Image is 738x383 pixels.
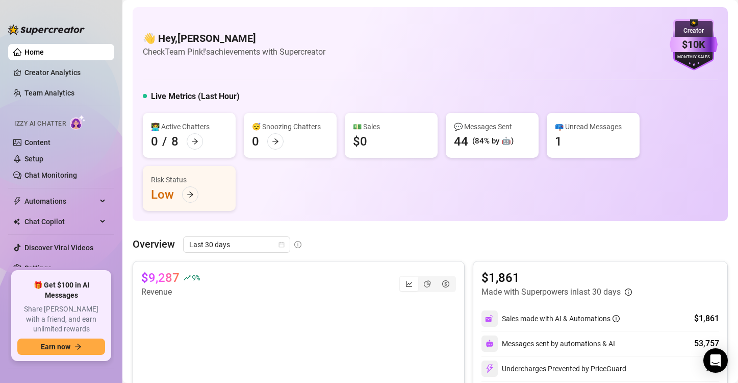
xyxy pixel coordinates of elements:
a: Creator Analytics [24,64,106,81]
span: arrow-right [74,343,82,350]
div: 1 [555,133,562,150]
article: $1,861 [481,270,632,286]
img: svg%3e [485,314,494,323]
div: Open Intercom Messenger [703,348,728,373]
div: (84% by 🤖) [472,135,514,148]
div: Undercharges Prevented by PriceGuard [481,361,626,377]
div: Sales made with AI & Automations [502,313,620,324]
div: 53,757 [694,338,719,350]
article: $9,287 [141,270,180,286]
span: arrow-right [191,138,198,145]
span: rise [184,274,191,281]
a: Home [24,48,44,56]
span: Last 30 days [189,237,284,252]
a: Setup [24,155,43,163]
span: pie-chart [424,280,431,288]
a: Discover Viral Videos [24,244,93,252]
span: 🎁 Get $100 in AI Messages [17,280,105,300]
img: AI Chatter [70,115,86,130]
a: Settings [24,264,52,272]
div: Risk Status [151,174,227,185]
span: arrow-right [272,138,279,145]
span: calendar [278,242,285,248]
span: arrow-right [187,191,194,198]
img: Chat Copilot [13,218,20,225]
div: 💬 Messages Sent [454,121,530,132]
div: 0 [151,133,158,150]
span: line-chart [405,280,413,288]
span: info-circle [294,241,301,248]
div: 📪 Unread Messages [555,121,631,132]
div: $10K [670,37,718,53]
span: Share [PERSON_NAME] with a friend, and earn unlimited rewards [17,304,105,334]
a: Content [24,138,50,147]
img: svg%3e [486,340,494,348]
div: 8 [171,133,179,150]
article: Check Team Pink!'s achievements with Supercreator [143,45,325,58]
div: segmented control [399,276,456,292]
article: Overview [133,236,175,252]
div: Creator [670,26,718,36]
h5: Live Metrics (Last Hour) [151,90,240,103]
span: info-circle [613,315,620,322]
div: 0 [252,133,259,150]
div: 💵 Sales [353,121,429,132]
img: logo-BBDzfeDw.svg [8,25,85,35]
span: 9 % [192,273,199,282]
a: Team Analytics [24,89,74,97]
div: 👩‍💻 Active Chatters [151,121,227,132]
span: dollar-circle [442,280,449,288]
div: $0 [353,133,367,150]
div: 44 [454,133,468,150]
span: info-circle [625,289,632,296]
h4: 👋 Hey, [PERSON_NAME] [143,31,325,45]
button: Earn nowarrow-right [17,339,105,355]
img: svg%3e [485,364,494,373]
article: Made with Superpowers in last 30 days [481,286,621,298]
div: 😴 Snoozing Chatters [252,121,328,132]
article: Revenue [141,286,199,298]
a: Chat Monitoring [24,171,77,179]
span: thunderbolt [13,197,21,205]
span: Chat Copilot [24,213,97,230]
span: Izzy AI Chatter [14,119,66,129]
span: Earn now [41,343,70,351]
div: Messages sent by automations & AI [481,336,615,352]
div: Monthly Sales [670,54,718,61]
div: $1,861 [694,313,719,325]
img: purple-badge-B9DA21FR.svg [670,19,718,70]
span: Automations [24,193,97,209]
